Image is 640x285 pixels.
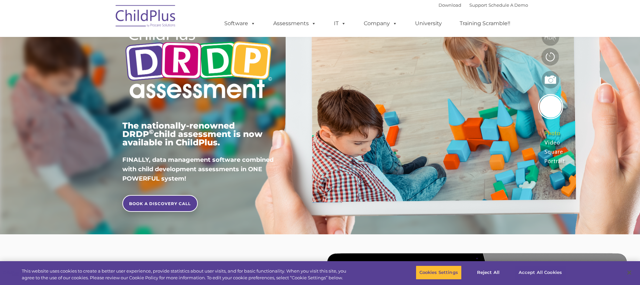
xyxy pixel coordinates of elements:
a: IT [327,17,353,30]
a: University [408,17,449,30]
a: Software [218,17,262,30]
a: Company [357,17,404,30]
button: Accept All Cookies [515,266,566,280]
sup: © [149,128,154,136]
span: The nationally-renowned DRDP child assessment is now available in ChildPlus. [122,121,263,147]
font: | [439,2,528,8]
a: Schedule A Demo [488,2,528,8]
img: ChildPlus by Procare Solutions [112,0,179,34]
div: This website uses cookies to create a better user experience, provide statistics about user visit... [22,268,352,281]
a: Download [439,2,461,8]
a: Training Scramble!! [453,17,517,30]
strong: One system. Zero complexity. [11,260,192,275]
button: Cookies Settings [416,266,462,280]
a: Support [469,2,487,8]
button: Reject All [467,266,509,280]
button: Close [622,265,637,280]
a: Assessments [267,17,323,30]
span: FINALLY, data management software combined with child development assessments in ONE POWERFUL sys... [122,156,274,182]
a: BOOK A DISCOVERY CALL [122,195,198,212]
img: Copyright - DRDP Logo Light [122,17,275,110]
